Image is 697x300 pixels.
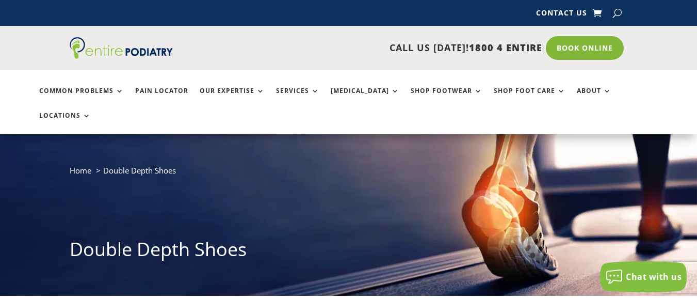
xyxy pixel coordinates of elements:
[411,87,482,109] a: Shop Footwear
[70,165,91,176] a: Home
[200,87,265,109] a: Our Expertise
[546,36,624,60] a: Book Online
[103,165,176,176] span: Double Depth Shoes
[600,261,687,292] button: Chat with us
[70,37,173,59] img: logo (1)
[70,164,627,185] nav: breadcrumb
[626,271,682,282] span: Chat with us
[577,87,611,109] a: About
[536,9,587,21] a: Contact Us
[70,236,627,267] h1: Double Depth Shoes
[39,87,124,109] a: Common Problems
[70,51,173,61] a: Entire Podiatry
[39,112,91,134] a: Locations
[331,87,399,109] a: [MEDICAL_DATA]
[276,87,319,109] a: Services
[494,87,565,109] a: Shop Foot Care
[135,87,188,109] a: Pain Locator
[197,41,542,55] p: CALL US [DATE]!
[469,41,542,54] span: 1800 4 ENTIRE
